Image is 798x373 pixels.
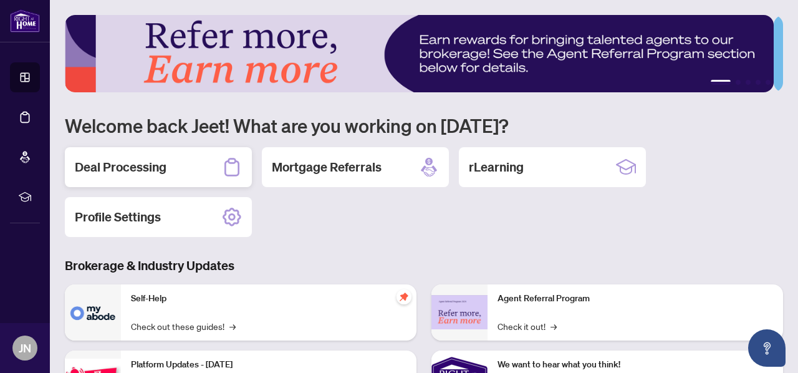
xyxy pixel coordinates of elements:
[498,292,773,306] p: Agent Referral Program
[469,158,524,176] h2: rLearning
[736,80,741,85] button: 2
[131,292,406,306] p: Self-Help
[65,257,783,274] h3: Brokerage & Industry Updates
[498,358,773,372] p: We want to hear what you think!
[766,80,771,85] button: 5
[431,295,488,329] img: Agent Referral Program
[131,358,406,372] p: Platform Updates - [DATE]
[65,15,774,92] img: Slide 0
[65,114,783,137] h1: Welcome back Jeet! What are you working on [DATE]?
[748,329,786,367] button: Open asap
[75,208,161,226] h2: Profile Settings
[498,319,557,333] a: Check it out!→
[229,319,236,333] span: →
[711,80,731,85] button: 1
[397,289,411,304] span: pushpin
[75,158,166,176] h2: Deal Processing
[10,9,40,32] img: logo
[756,80,761,85] button: 4
[550,319,557,333] span: →
[65,284,121,341] img: Self-Help
[746,80,751,85] button: 3
[131,319,236,333] a: Check out these guides!→
[19,339,31,357] span: JN
[272,158,382,176] h2: Mortgage Referrals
